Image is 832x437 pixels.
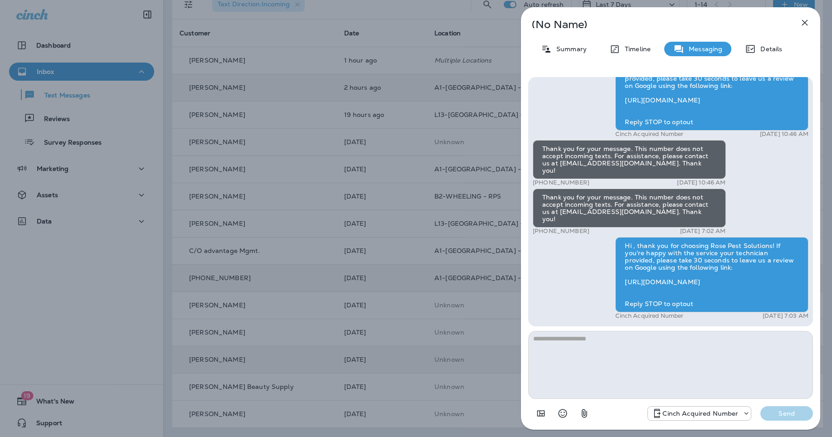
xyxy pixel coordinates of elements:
p: [DATE] 7:03 AM [763,312,808,320]
p: Timeline [620,45,651,53]
p: [DATE] 7:02 AM [680,228,726,235]
p: Details [756,45,782,53]
p: [PHONE_NUMBER] [533,179,589,186]
p: Summary [552,45,587,53]
div: Thank you for your message. This number does not accept incoming texts. For assistance, please co... [533,140,726,179]
div: Thank you for your message. This number does not accept incoming texts. For assistance, please co... [533,189,726,228]
p: Cinch Acquired Number [615,312,683,320]
div: Hi , thank you for choosing Rose Pest Solutions! If you're happy with the service your technician... [615,237,808,312]
p: [PHONE_NUMBER] [533,228,589,235]
div: +1 (224) 344-8646 [648,408,751,419]
button: Add in a premade template [532,404,550,422]
div: Hi , thank you for choosing Rose Pest Solutions! If you're happy with the service your technician... [615,55,808,131]
p: [DATE] 10:46 AM [677,179,725,186]
button: Select an emoji [554,404,572,422]
p: Messaging [684,45,722,53]
p: Cinch Acquired Number [615,131,683,138]
p: (No Name) [532,21,779,28]
p: Cinch Acquired Number [662,410,738,417]
p: [DATE] 10:46 AM [760,131,808,138]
